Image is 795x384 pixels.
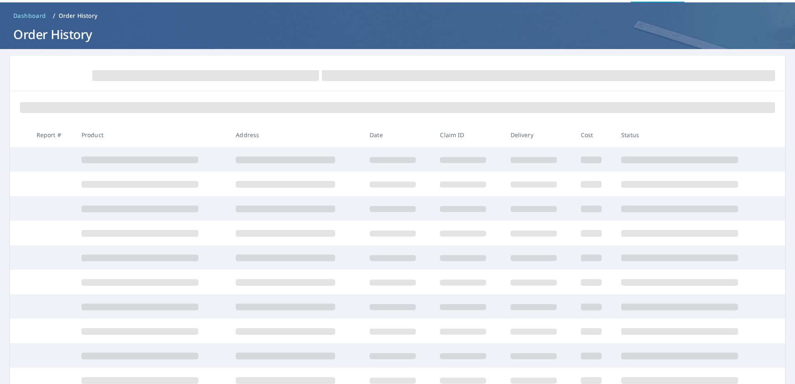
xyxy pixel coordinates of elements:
[10,9,785,22] nav: breadcrumb
[229,123,363,147] th: Address
[504,123,574,147] th: Delivery
[59,12,98,20] p: Order History
[53,11,55,21] li: /
[615,123,769,147] th: Status
[13,12,46,20] span: Dashboard
[30,123,75,147] th: Report #
[10,26,785,43] h1: Order History
[363,123,433,147] th: Date
[75,123,230,147] th: Product
[433,123,504,147] th: Claim ID
[574,123,615,147] th: Cost
[10,9,49,22] a: Dashboard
